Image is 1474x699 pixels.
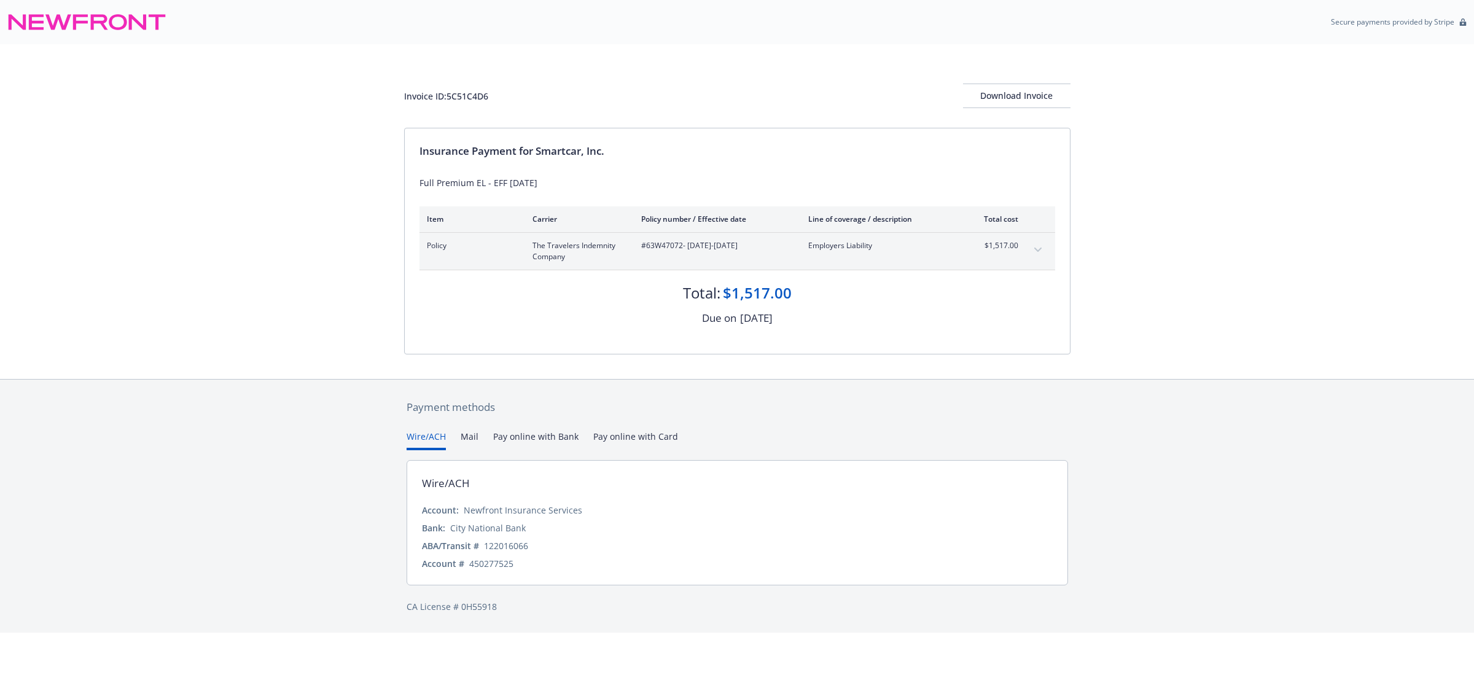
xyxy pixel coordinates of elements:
[419,233,1055,270] div: PolicyThe Travelers Indemnity Company#63W47072- [DATE]-[DATE]Employers Liability$1,517.00expand c...
[450,521,526,534] div: City National Bank
[407,399,1068,415] div: Payment methods
[972,214,1018,224] div: Total cost
[464,504,582,517] div: Newfront Insurance Services
[422,557,464,570] div: Account #
[683,283,720,303] div: Total:
[461,430,478,450] button: Mail
[422,504,459,517] div: Account:
[532,240,622,262] span: The Travelers Indemnity Company
[404,90,488,103] div: Invoice ID: 5C51C4D6
[422,521,445,534] div: Bank:
[427,214,513,224] div: Item
[808,240,953,251] span: Employers Liability
[1331,17,1454,27] p: Secure payments provided by Stripe
[1028,240,1048,260] button: expand content
[532,214,622,224] div: Carrier
[419,143,1055,159] div: Insurance Payment for Smartcar, Inc.
[422,539,479,552] div: ABA/Transit #
[808,214,953,224] div: Line of coverage / description
[407,430,446,450] button: Wire/ACH
[963,84,1070,107] div: Download Invoice
[641,214,789,224] div: Policy number / Effective date
[740,310,773,326] div: [DATE]
[723,283,792,303] div: $1,517.00
[427,240,513,251] span: Policy
[493,430,579,450] button: Pay online with Bank
[484,539,528,552] div: 122016066
[419,176,1055,189] div: Full Premium EL - EFF [DATE]
[593,430,678,450] button: Pay online with Card
[702,310,736,326] div: Due on
[641,240,789,251] span: #63W47072 - [DATE]-[DATE]
[407,600,1068,613] div: CA License # 0H55918
[972,240,1018,251] span: $1,517.00
[469,557,513,570] div: 450277525
[422,475,470,491] div: Wire/ACH
[963,84,1070,108] button: Download Invoice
